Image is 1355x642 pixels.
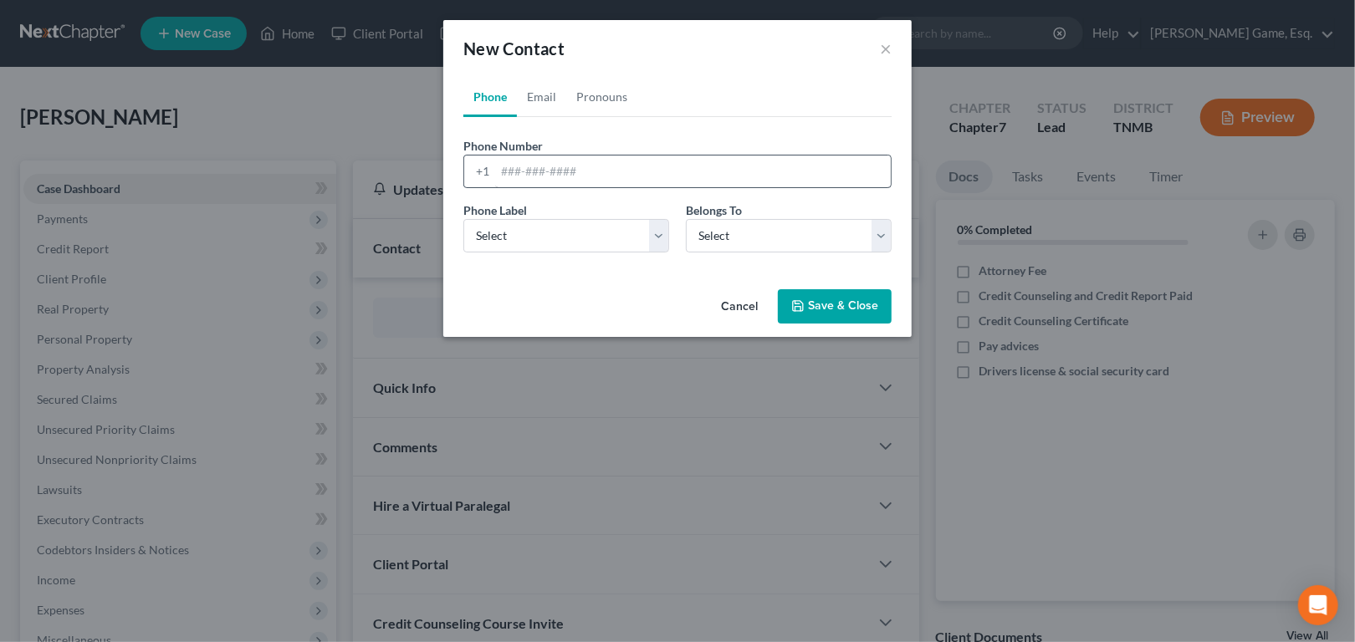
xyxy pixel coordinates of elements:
[463,77,517,117] a: Phone
[880,38,892,59] button: ×
[566,77,637,117] a: Pronouns
[463,139,543,153] span: Phone Number
[686,203,742,217] span: Belongs To
[495,155,891,187] input: ###-###-####
[517,77,566,117] a: Email
[778,289,892,324] button: Save & Close
[463,38,565,59] span: New Contact
[1298,585,1338,625] div: Open Intercom Messenger
[463,203,527,217] span: Phone Label
[464,155,495,187] div: +1
[708,291,771,324] button: Cancel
